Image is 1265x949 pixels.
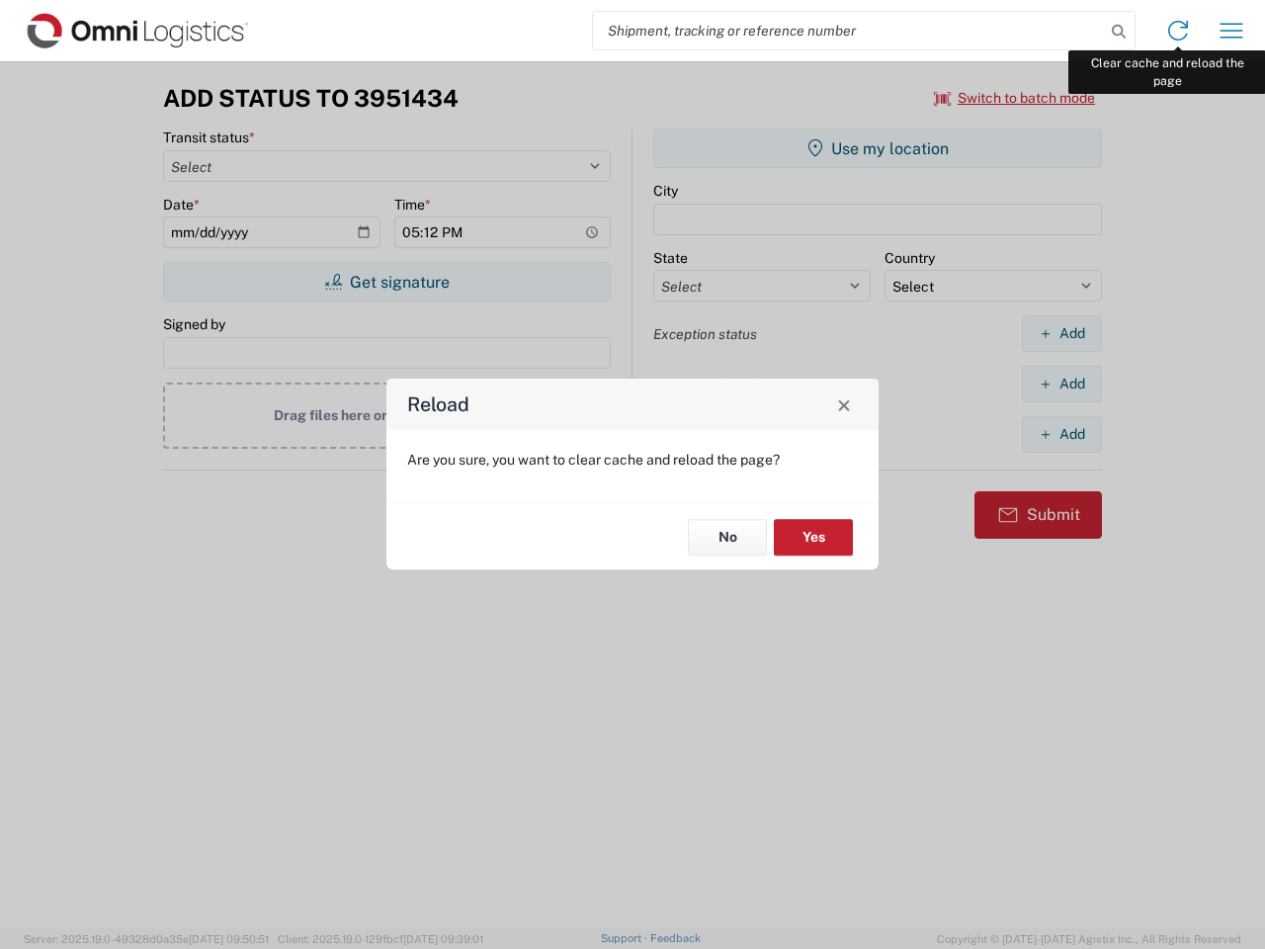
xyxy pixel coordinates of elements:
p: Are you sure, you want to clear cache and reload the page? [407,451,858,469]
button: Close [830,390,858,418]
button: No [688,519,767,556]
input: Shipment, tracking or reference number [593,12,1105,49]
h4: Reload [407,390,469,419]
button: Yes [774,519,853,556]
